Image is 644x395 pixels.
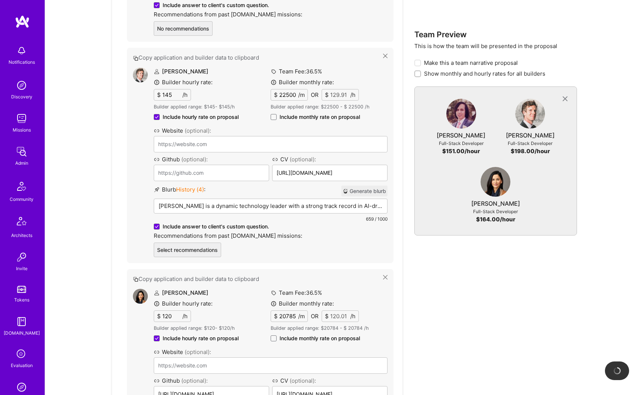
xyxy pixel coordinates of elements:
span: $ [325,91,329,99]
button: Copy application and builder data to clipboard [133,54,383,61]
img: logo [15,15,30,28]
label: Github [154,377,269,385]
div: [PERSON_NAME] [471,200,520,208]
img: admin teamwork [14,144,29,159]
img: Community [13,177,31,195]
h3: Team Preview [414,30,577,39]
span: /h [182,91,188,99]
img: User Avatar [133,289,148,304]
span: (optional): [290,377,316,384]
a: User Avatar [481,167,510,200]
button: Generate blurb [341,186,388,196]
span: Include monthly rate on proposal [280,113,360,121]
a: User Avatar [515,99,545,132]
span: /h [182,312,188,320]
span: Include hourly rate on proposal [163,335,239,342]
span: $ [325,312,329,320]
img: Architects [13,214,31,231]
input: XX [161,311,182,322]
div: Full-Stack Developer [473,208,518,215]
input: XX [329,311,350,322]
div: Community [10,195,34,203]
button: Select recommendations [154,243,221,257]
div: Tokens [14,296,29,304]
span: $ [274,91,278,99]
label: Recommendations from past [DOMAIN_NAME] missions: [154,232,388,240]
img: loading [612,366,622,376]
div: $ 151.00 /hour [442,147,480,155]
div: Invite [16,265,28,272]
span: $ [157,91,161,99]
img: bell [14,43,29,58]
label: CV [272,377,388,385]
span: /m [298,312,305,320]
div: [PERSON_NAME] [506,132,555,139]
span: (optional): [185,348,211,355]
p: [PERSON_NAME] is a dynamic technology leader with a strong track record in AI-driven product deve... [159,202,383,210]
span: Include hourly rate on proposal [163,113,239,121]
span: $ [274,312,278,320]
p: This is how the team will be presented in the proposal [414,42,577,50]
input: https://website.com [154,357,388,374]
span: Include answer to client's custom question. [163,223,269,230]
span: History ( 4 ) [176,186,204,193]
input: XX [278,311,298,322]
img: User Avatar [133,67,148,82]
span: Show monthly and hourly rates for all builders [424,70,545,78]
div: Evaluation [11,361,33,369]
div: $ 164.00 /hour [476,215,515,223]
label: Github [154,155,269,163]
span: /h [350,91,356,99]
i: icon Copy [133,56,138,61]
span: /m [298,91,305,99]
div: $ 198.00 /hour [511,147,550,155]
label: Builder monthly rate: [271,300,334,307]
button: Copy application and builder data to clipboard [133,275,383,283]
label: [PERSON_NAME] [154,289,208,296]
div: [PERSON_NAME] [437,132,485,139]
div: Admin [15,159,28,167]
label: CV [272,155,388,163]
label: Recommendations from past [DOMAIN_NAME] missions: [154,10,388,18]
img: discovery [14,78,29,93]
i: icon Close [383,275,388,279]
img: tokens [17,286,26,293]
label: Builder hourly rate: [154,300,213,307]
label: Team Fee: 36.5 % [271,289,322,297]
div: [DOMAIN_NAME] [4,329,40,337]
i: icon Close [383,54,388,58]
i: icon SelectionTeam [15,347,29,361]
span: (optional): [290,156,316,163]
i: icon CrystalBall [343,189,348,194]
span: (optional): [185,127,211,134]
label: Website [154,127,388,135]
span: $ [157,312,161,320]
input: XX [329,89,350,100]
span: /h [350,312,356,320]
div: Full-Stack Developer [508,139,552,147]
div: Notifications [9,58,35,66]
input: https://website.com [154,136,388,152]
label: Builder hourly rate: [154,78,213,86]
label: Blurb : [154,186,205,196]
label: Team Fee: 36.5 % [271,67,322,75]
label: Builder monthly rate: [271,78,334,86]
span: (optional): [181,377,208,384]
span: Include monthly rate on proposal [280,335,360,342]
p: Builder applied range: $ 120 - $ 120 /h [154,325,239,332]
input: https://github.com [154,165,269,181]
img: teamwork [14,111,29,126]
div: OR [311,312,319,320]
label: [PERSON_NAME] [154,68,208,75]
div: Discovery [11,93,32,101]
span: (optional): [181,156,208,163]
p: Builder applied range: $ 145 - $ 145 /h [154,104,239,110]
div: OR [311,91,319,99]
img: User Avatar [515,99,545,129]
img: User Avatar [481,167,510,197]
div: Missions [13,126,31,134]
img: Admin Search [14,380,29,395]
p: Builder applied range: $ 20784 - $ 20784 /h [271,325,388,332]
div: 659 / 1000 [154,215,388,223]
img: guide book [14,314,29,329]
